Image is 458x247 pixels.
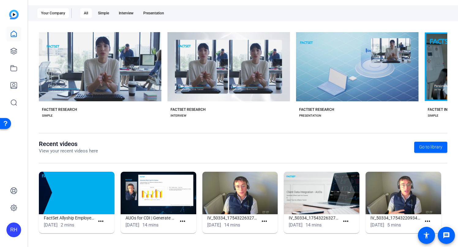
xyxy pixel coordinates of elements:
[171,113,186,118] div: INTERVIEW
[44,214,95,222] h1: FactSet Allyship Employee Video 2025
[370,222,384,228] span: [DATE]
[423,232,430,239] mat-icon: accessibility
[299,113,321,118] div: PRESENTATION
[42,107,77,112] div: FACTSET RESEARCH
[424,218,431,225] mat-icon: more_horiz
[179,218,186,225] mat-icon: more_horiz
[39,172,114,214] img: FactSet Allyship Employee Video 2025
[419,144,442,150] span: Go to library
[224,222,240,228] span: 14 mins
[299,107,334,112] div: FACTSET RESEARCH
[80,8,92,18] div: All
[42,113,53,118] div: SIMPLE
[9,10,19,19] img: blue-gradient.svg
[44,222,58,228] span: [DATE]
[284,172,359,214] img: IV_50334_1754322632758_screen
[126,222,139,228] span: [DATE]
[171,107,206,112] div: FACTSET RESEARCH
[39,140,98,148] h1: Recent videos
[140,8,168,18] div: Presentation
[202,172,278,214] img: IV_50334_1754322632758_webcam
[428,113,438,118] div: SIMPLE
[443,232,450,239] mat-icon: message
[39,148,98,155] p: View your recent videos here
[97,218,105,225] mat-icon: more_horiz
[414,142,447,153] a: Go to library
[142,222,159,228] span: 14 mins
[261,218,268,225] mat-icon: more_horiz
[387,222,401,228] span: 5 mins
[121,172,196,214] img: AUOs for CDI | Generate Offset Cash for Futures & Adjust Face by Inflation Factor
[61,222,74,228] span: 2 mins
[342,218,350,225] mat-icon: more_horiz
[126,214,176,222] h1: AUOs for CDI | Generate Offset Cash for Futures & Adjust Face by Inflation Factor
[207,222,221,228] span: [DATE]
[306,222,322,228] span: 14 mins
[289,222,302,228] span: [DATE]
[94,8,113,18] div: Simple
[6,223,21,237] div: RH
[37,8,69,18] div: Your Company
[207,214,258,222] h1: IV_50334_1754322632758_webcam
[115,8,137,18] div: Interview
[366,172,441,214] img: IV_50334_1754322093424_webcam
[370,214,421,222] h1: IV_50334_1754322093424_webcam
[289,214,340,222] h1: IV_50334_1754322632758_screen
